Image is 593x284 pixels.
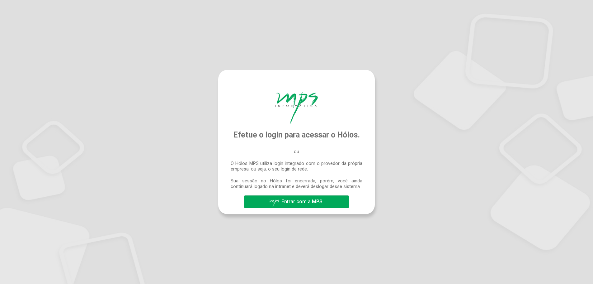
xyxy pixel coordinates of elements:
[275,92,318,124] img: Hólos Mps Digital
[244,195,349,208] button: Entrar com a MPS
[231,178,362,189] span: Sua sessão no Hólos foi encerrada, porém, você ainda continuará logado na intranet e deverá deslo...
[281,199,322,205] span: Entrar com a MPS
[294,149,299,154] span: ou
[231,161,362,172] span: O Hólos MPS utiliza login integrado com o provedor da própria empresa, ou seja, o seu login de rede.
[233,130,360,139] span: Efetue o login para acessar o Hólos.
